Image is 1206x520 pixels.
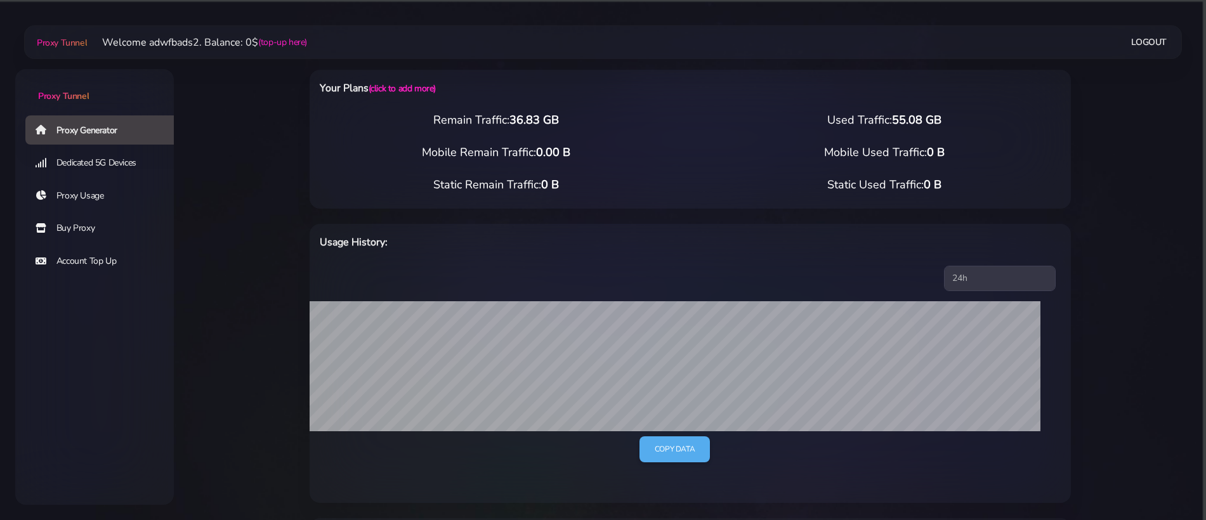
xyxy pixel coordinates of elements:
[25,247,184,276] a: Account Top Up
[38,90,89,102] span: Proxy Tunnel
[37,37,87,49] span: Proxy Tunnel
[25,148,184,178] a: Dedicated 5G Devices
[320,80,745,96] h6: Your Plans
[690,176,1078,193] div: Static Used Traffic:
[302,144,690,161] div: Mobile Remain Traffic:
[25,115,184,145] a: Proxy Generator
[258,36,307,49] a: (top-up here)
[690,112,1078,129] div: Used Traffic:
[690,144,1078,161] div: Mobile Used Traffic:
[1019,313,1190,504] iframe: Webchat Widget
[536,145,570,160] span: 0.00 B
[892,112,941,127] span: 55.08 GB
[509,112,559,127] span: 36.83 GB
[25,181,184,211] a: Proxy Usage
[369,82,436,94] a: (click to add more)
[927,145,945,160] span: 0 B
[924,177,941,192] span: 0 B
[639,436,710,462] a: Copy data
[87,35,307,50] li: Welcome adwfbads2. Balance: 0$
[302,176,690,193] div: Static Remain Traffic:
[320,234,745,250] h6: Usage History:
[1131,30,1167,54] a: Logout
[34,32,87,53] a: Proxy Tunnel
[302,112,690,129] div: Remain Traffic:
[541,177,559,192] span: 0 B
[15,69,174,103] a: Proxy Tunnel
[25,214,184,243] a: Buy Proxy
